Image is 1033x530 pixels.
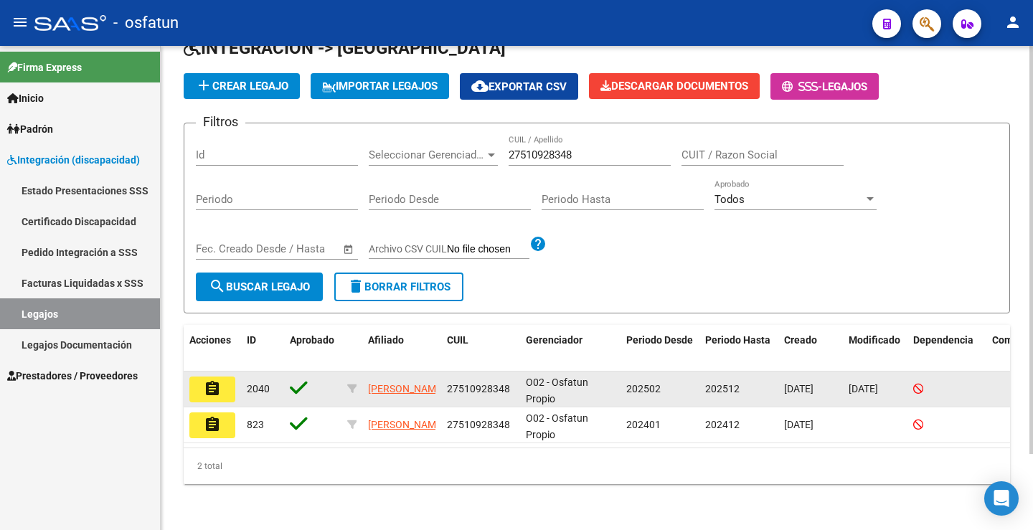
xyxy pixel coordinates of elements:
span: Firma Express [7,60,82,75]
span: Borrar Filtros [347,280,451,293]
mat-icon: search [209,278,226,295]
button: Open calendar [341,241,357,257]
span: INTEGRACION -> [GEOGRAPHIC_DATA] [184,38,506,58]
datatable-header-cell: Gerenciador [520,325,621,372]
span: Periodo Hasta [705,334,770,346]
span: CUIL [447,334,468,346]
span: Creado [784,334,817,346]
datatable-header-cell: Dependencia [907,325,986,372]
span: 27510928348 [447,419,510,430]
span: 202401 [626,419,661,430]
span: Legajos [822,80,867,93]
input: Archivo CSV CUIL [447,243,529,256]
datatable-header-cell: Aprobado [284,325,341,372]
span: Inicio [7,90,44,106]
mat-icon: delete [347,278,364,295]
span: Gerenciador [526,334,582,346]
mat-icon: assignment [204,380,221,397]
datatable-header-cell: Acciones [184,325,241,372]
mat-icon: menu [11,14,29,31]
button: Exportar CSV [460,73,578,100]
span: 27510928348 [447,383,510,394]
span: 202412 [705,419,740,430]
datatable-header-cell: Periodo Desde [621,325,699,372]
span: Integración (discapacidad) [7,152,140,168]
span: Crear Legajo [195,80,288,93]
mat-icon: add [195,77,212,94]
button: Descargar Documentos [589,73,760,99]
span: - [782,80,822,93]
span: [DATE] [849,383,878,394]
button: Borrar Filtros [334,273,463,301]
button: Buscar Legajo [196,273,323,301]
span: Seleccionar Gerenciador [369,148,485,161]
input: Fecha fin [267,242,336,255]
mat-icon: cloud_download [471,77,489,95]
datatable-header-cell: Afiliado [362,325,441,372]
span: 2040 [247,383,270,394]
span: Periodo Desde [626,334,693,346]
span: - osfatun [113,7,179,39]
span: 202512 [705,383,740,394]
div: 2 total [184,448,1010,484]
div: Open Intercom Messenger [984,481,1019,516]
datatable-header-cell: Modificado [843,325,907,372]
mat-icon: help [529,235,547,252]
input: Fecha inicio [196,242,254,255]
datatable-header-cell: CUIL [441,325,520,372]
span: Buscar Legajo [209,280,310,293]
button: -Legajos [770,73,879,100]
datatable-header-cell: Creado [778,325,843,372]
span: 202502 [626,383,661,394]
span: 823 [247,419,264,430]
datatable-header-cell: ID [241,325,284,372]
span: Dependencia [913,334,973,346]
span: Prestadores / Proveedores [7,368,138,384]
span: O02 - Osfatun Propio [526,412,588,440]
span: Todos [714,193,745,206]
datatable-header-cell: Periodo Hasta [699,325,778,372]
span: Descargar Documentos [600,80,748,93]
h3: Filtros [196,112,245,132]
span: Archivo CSV CUIL [369,243,447,255]
span: IMPORTAR LEGAJOS [322,80,438,93]
button: IMPORTAR LEGAJOS [311,73,449,99]
span: Acciones [189,334,231,346]
mat-icon: person [1004,14,1022,31]
mat-icon: assignment [204,416,221,433]
span: Afiliado [368,334,404,346]
span: O02 - Osfatun Propio [526,377,588,404]
span: Aprobado [290,334,334,346]
button: Crear Legajo [184,73,300,99]
span: [DATE] [784,419,813,430]
span: Padrón [7,121,53,137]
span: [PERSON_NAME] [368,419,445,430]
span: [DATE] [784,383,813,394]
span: Exportar CSV [471,80,567,93]
span: [PERSON_NAME] [368,383,445,394]
span: ID [247,334,256,346]
span: Modificado [849,334,900,346]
